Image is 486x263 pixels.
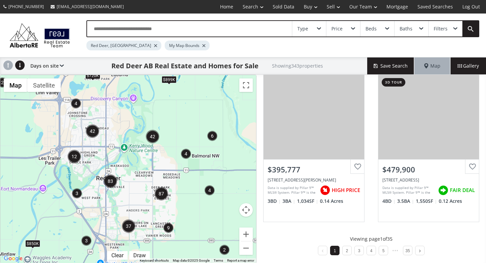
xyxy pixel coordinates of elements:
[450,187,475,194] span: FAIR DEAL
[122,219,135,233] div: 37
[86,124,99,138] div: 42
[382,164,475,175] div: $479,900
[439,198,462,205] span: 0.12 Acres
[2,254,24,263] img: Google
[173,259,210,262] span: Map data ©2025 Google
[72,188,82,198] div: 3
[181,149,191,159] div: 4
[214,259,223,262] a: Terms
[320,198,343,205] span: 0.14 Acres
[370,248,373,253] a: 4
[27,78,61,92] button: Show satellite imagery
[382,198,396,205] span: 4 BD
[219,245,230,255] div: 2
[165,41,210,50] div: My Map Bounds
[2,254,24,263] a: Open this area in Google Maps (opens a new window)
[297,198,318,205] span: 1,034 SF
[268,177,360,183] div: 22 Nyman Crescent, Red Deer, AB T4P 1Z7
[239,78,253,92] button: Toggle fullscreen view
[81,236,91,246] div: 3
[140,258,169,263] button: Keyboard shortcuts
[239,241,253,255] button: Zoom out
[424,63,440,69] span: Map
[4,78,27,92] button: Show street map
[104,174,117,188] div: 83
[282,198,295,205] span: 3 BA
[256,68,371,229] a: $395,777[STREET_ADDRESS][PERSON_NAME]Data is supplied by Pillar 9™ MLS® System. Pillar 9™ is the ...
[268,198,281,205] span: 3 BD
[57,4,124,9] span: [EMAIL_ADDRESS][DOMAIN_NAME]
[111,61,259,71] h1: Red Deer AB Real Estate and Homes for Sale
[367,57,414,74] button: Save Search
[27,57,64,74] div: Days on site
[71,98,81,109] div: 4
[436,184,450,197] img: rating icon
[8,4,44,9] span: [PHONE_NUMBER]
[25,240,40,247] div: $850K
[268,185,317,195] div: Data is supplied by Pillar 9™ MLS® System. Pillar 9™ is the owner of the copyright in its MLS® Sy...
[458,63,479,69] span: Gallery
[268,164,360,175] div: $395,777
[318,184,332,197] img: rating icon
[85,72,100,79] div: $720K
[416,198,437,205] span: 1,550 SF
[110,252,125,259] div: Clear
[227,259,254,262] a: Report a map error
[334,248,336,253] a: 1
[382,185,435,195] div: Data is supplied by Pillar 9™ MLS® System. Pillar 9™ is the owner of the copyright in its MLS® Sy...
[155,187,168,200] div: 87
[129,252,150,259] div: Click to draw.
[239,228,253,241] button: Zoom in
[146,130,159,143] div: 42
[382,177,475,183] div: 66 Jaspar Crescent, Red Deer, AB T4P 0E2
[382,248,385,253] a: 5
[350,236,393,242] p: Viewing page 1 of 35
[297,26,308,31] div: Type
[414,57,450,74] div: Map
[366,26,377,31] div: Beds
[67,150,81,163] div: 12
[434,26,448,31] div: Filters
[331,26,343,31] div: Price
[107,252,128,259] div: Click to clear.
[358,248,360,253] a: 3
[47,0,127,13] a: [EMAIL_ADDRESS][DOMAIN_NAME]
[450,57,486,74] div: Gallery
[272,63,323,68] h2: Showing 343 properties
[207,131,217,141] div: 6
[371,68,486,229] a: 3d tour$479,900[STREET_ADDRESS]Data is supplied by Pillar 9™ MLS® System. Pillar 9™ is the owner ...
[132,252,147,259] div: Draw
[397,198,414,205] span: 3.5 BA
[7,22,73,49] img: Logo
[162,76,177,83] div: $899K
[86,41,161,50] div: Red Deer, [GEOGRAPHIC_DATA]
[239,203,253,217] button: Map camera controls
[346,248,348,253] a: 2
[405,248,410,253] a: 35
[400,26,412,31] div: Baths
[205,185,215,195] div: 4
[332,187,360,194] span: HIGH PRICE
[163,223,173,233] div: 9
